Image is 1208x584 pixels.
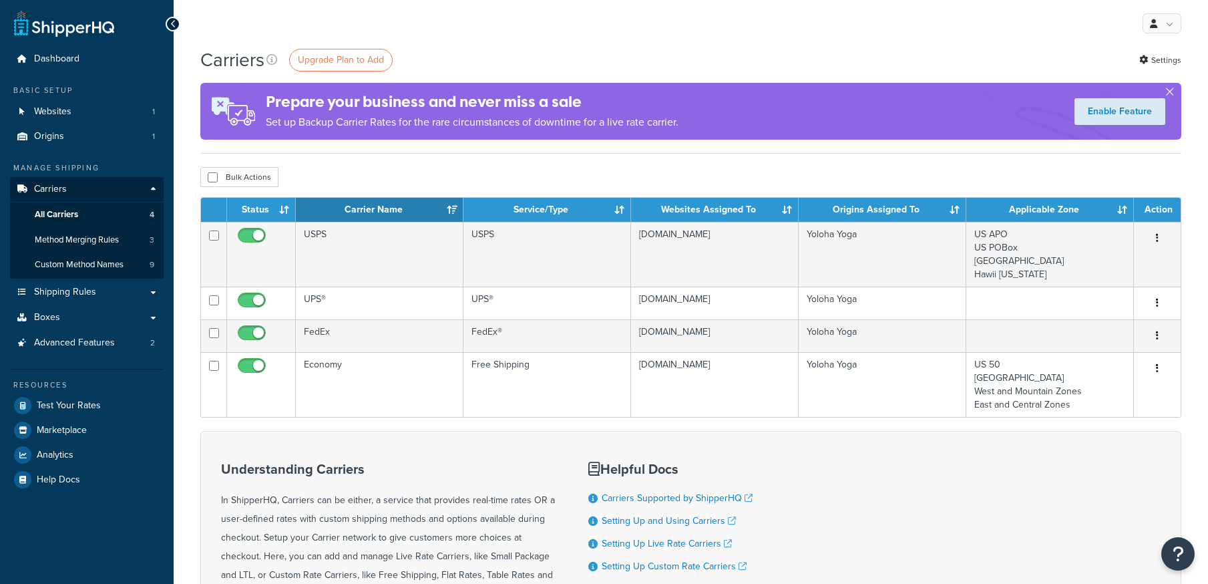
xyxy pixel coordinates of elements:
[10,380,164,391] div: Resources
[799,198,966,222] th: Origins Assigned To: activate to sort column ascending
[10,100,164,124] li: Websites
[966,198,1134,222] th: Applicable Zone: activate to sort column ascending
[289,49,393,71] a: Upgrade Plan to Add
[150,209,154,221] span: 4
[298,53,384,67] span: Upgrade Plan to Add
[10,177,164,279] li: Carriers
[266,113,678,132] p: Set up Backup Carrier Rates for the rare circumstances of downtime for a live rate carrier.
[463,222,631,287] td: USPS
[10,85,164,96] div: Basic Setup
[200,47,264,73] h1: Carriers
[10,202,164,227] li: All Carriers
[37,425,87,436] span: Marketplace
[631,222,799,287] td: [DOMAIN_NAME]
[602,559,747,573] a: Setting Up Custom Rate Carriers
[35,209,78,221] span: All Carriers
[10,443,164,467] a: Analytics
[10,253,164,277] a: Custom Method Names 9
[602,537,732,551] a: Setting Up Live Rate Carriers
[10,124,164,149] a: Origins 1
[152,106,155,118] span: 1
[588,462,763,476] h3: Helpful Docs
[34,53,79,65] span: Dashboard
[10,228,164,253] li: Method Merging Rules
[150,235,154,246] span: 3
[463,287,631,319] td: UPS®
[631,319,799,352] td: [DOMAIN_NAME]
[10,305,164,330] a: Boxes
[296,222,463,287] td: USPS
[10,124,164,149] li: Origins
[10,100,164,124] a: Websites 1
[296,198,463,222] th: Carrier Name: activate to sort column ascending
[631,198,799,222] th: Websites Assigned To: activate to sort column ascending
[296,319,463,352] td: FedEx
[10,280,164,305] a: Shipping Rules
[799,287,966,319] td: Yoloha Yoga
[150,259,154,271] span: 9
[296,352,463,417] td: Economy
[10,418,164,442] a: Marketplace
[463,319,631,352] td: FedEx®
[10,468,164,492] a: Help Docs
[10,331,164,355] a: Advanced Features 2
[10,47,164,71] a: Dashboard
[34,184,67,195] span: Carriers
[37,400,101,412] span: Test Your Rates
[799,352,966,417] td: Yoloha Yoga
[35,259,124,271] span: Custom Method Names
[10,177,164,202] a: Carriers
[463,352,631,417] td: Free Shipping
[1161,537,1195,571] button: Open Resource Center
[1074,98,1165,125] a: Enable Feature
[10,162,164,174] div: Manage Shipping
[34,131,64,142] span: Origins
[1139,51,1181,69] a: Settings
[266,91,678,113] h4: Prepare your business and never miss a sale
[10,253,164,277] li: Custom Method Names
[10,202,164,227] a: All Carriers 4
[966,352,1134,417] td: US 50 [GEOGRAPHIC_DATA] West and Mountain Zones East and Central Zones
[799,222,966,287] td: Yoloha Yoga
[602,491,753,505] a: Carriers Supported by ShipperHQ
[37,474,80,486] span: Help Docs
[35,235,119,246] span: Method Merging Rules
[631,287,799,319] td: [DOMAIN_NAME]
[34,287,96,298] span: Shipping Rules
[10,394,164,418] a: Test Your Rates
[966,222,1134,287] td: US APO US POBox [GEOGRAPHIC_DATA] Hawii [US_STATE]
[34,312,60,323] span: Boxes
[150,337,155,349] span: 2
[799,319,966,352] td: Yoloha Yoga
[152,131,155,142] span: 1
[631,352,799,417] td: [DOMAIN_NAME]
[200,167,278,187] button: Bulk Actions
[14,10,114,37] a: ShipperHQ Home
[602,514,736,528] a: Setting Up and Using Carriers
[200,83,266,140] img: ad-rules-rateshop-fe6ec290ccb7230408bd80ed9643f0289d75e0ffd9eb532fc0e269fcd187b520.png
[227,198,296,222] th: Status: activate to sort column ascending
[10,228,164,253] a: Method Merging Rules 3
[34,337,115,349] span: Advanced Features
[296,287,463,319] td: UPS®
[221,462,555,476] h3: Understanding Carriers
[37,450,73,461] span: Analytics
[463,198,631,222] th: Service/Type: activate to sort column ascending
[1134,198,1181,222] th: Action
[10,331,164,355] li: Advanced Features
[34,106,71,118] span: Websites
